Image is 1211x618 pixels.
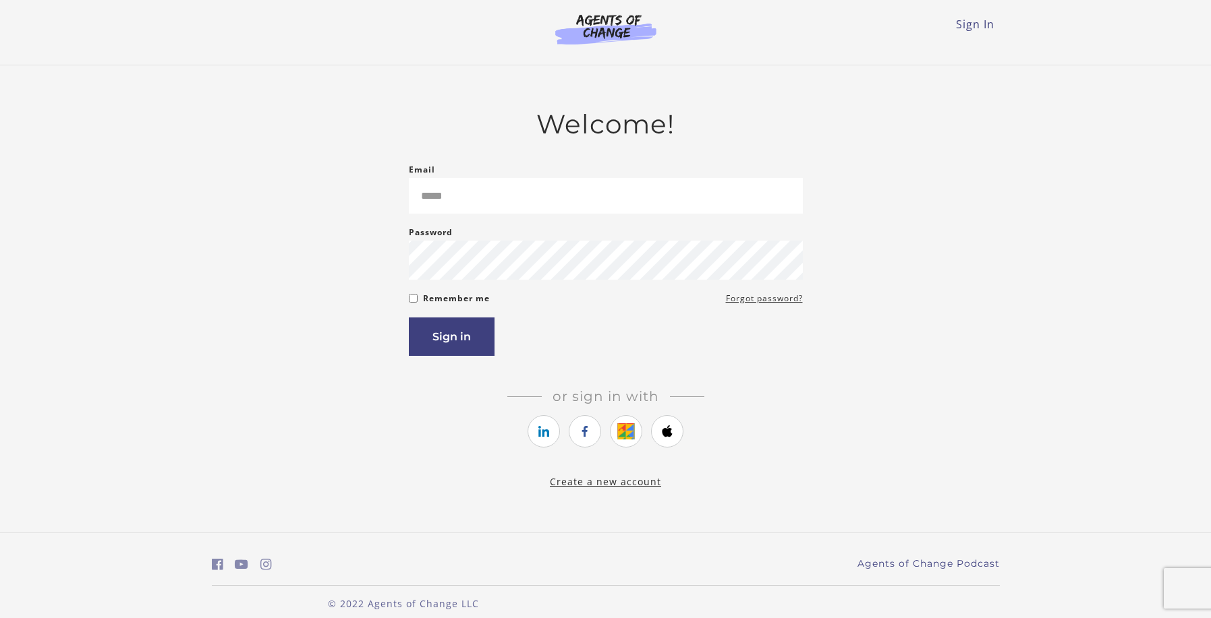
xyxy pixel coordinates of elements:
[610,415,642,447] a: https://courses.thinkific.com/users/auth/google?ss%5Breferral%5D=&ss%5Buser_return_to%5D=&ss%5Bvi...
[857,557,1000,571] a: Agents of Change Podcast
[212,596,595,611] p: © 2022 Agents of Change LLC
[409,317,495,356] button: Sign in
[651,415,683,447] a: https://courses.thinkific.com/users/auth/apple?ss%5Breferral%5D=&ss%5Buser_return_to%5D=&ss%5Bvis...
[542,388,670,404] span: Or sign in with
[423,290,490,307] label: Remember me
[956,17,994,32] a: Sign In
[528,415,560,447] a: https://courses.thinkific.com/users/auth/linkedin?ss%5Breferral%5D=&ss%5Buser_return_to%5D=&ss%5B...
[726,290,803,307] a: Forgot password?
[409,109,803,140] h2: Welcome!
[569,415,601,447] a: https://courses.thinkific.com/users/auth/facebook?ss%5Breferral%5D=&ss%5Buser_return_to%5D=&ss%5B...
[409,162,435,178] label: Email
[260,558,272,571] i: https://www.instagram.com/agentsofchangeprep/ (Open in a new window)
[260,555,272,574] a: https://www.instagram.com/agentsofchangeprep/ (Open in a new window)
[541,13,671,44] img: Agents of Change Logo
[235,555,248,574] a: https://www.youtube.com/c/AgentsofChangeTestPrepbyMeaganMitchell (Open in a new window)
[550,475,661,488] a: Create a new account
[212,555,223,574] a: https://www.facebook.com/groups/aswbtestprep (Open in a new window)
[212,558,223,571] i: https://www.facebook.com/groups/aswbtestprep (Open in a new window)
[409,224,453,241] label: Password
[235,558,248,571] i: https://www.youtube.com/c/AgentsofChangeTestPrepbyMeaganMitchell (Open in a new window)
